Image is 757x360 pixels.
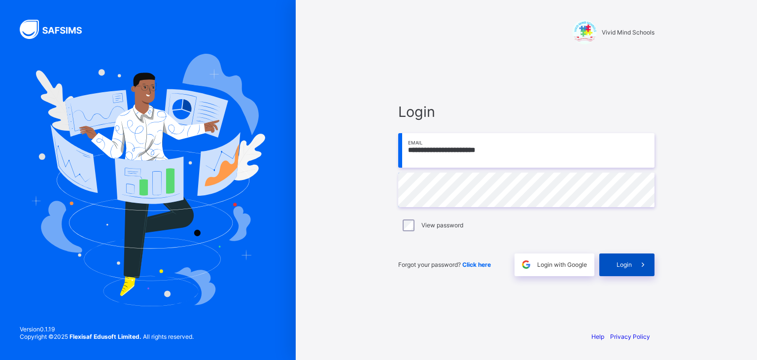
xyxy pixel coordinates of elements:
span: Login [398,103,654,120]
a: Click here [462,261,491,268]
span: Vivid Mind Schools [602,29,654,36]
span: Version 0.1.19 [20,325,194,333]
span: Login with Google [537,261,587,268]
a: Help [591,333,604,340]
img: SAFSIMS Logo [20,20,94,39]
strong: Flexisaf Edusoft Limited. [69,333,141,340]
a: Privacy Policy [610,333,650,340]
span: Login [617,261,632,268]
span: Forgot your password? [398,261,491,268]
label: View password [421,221,463,229]
img: google.396cfc9801f0270233282035f929180a.svg [520,259,532,270]
span: Copyright © 2025 All rights reserved. [20,333,194,340]
img: Hero Image [31,54,265,306]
